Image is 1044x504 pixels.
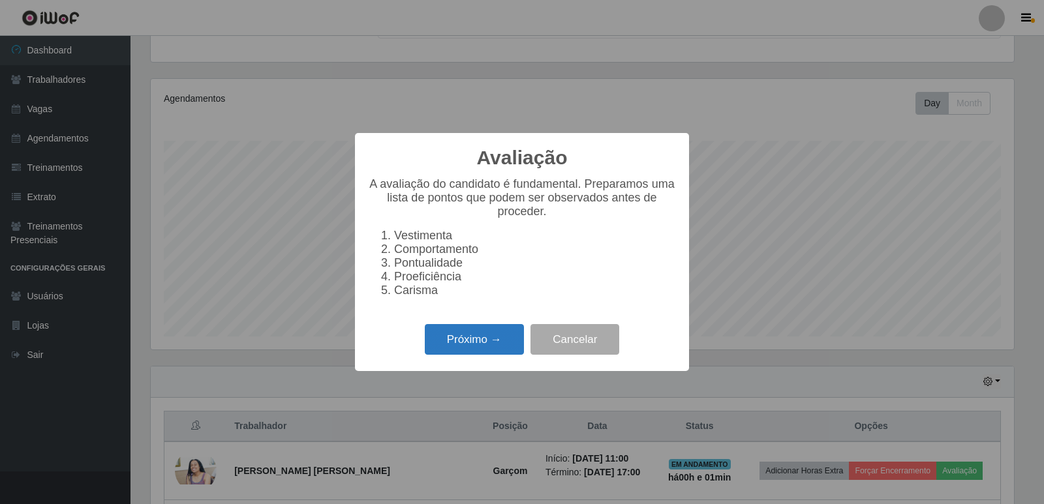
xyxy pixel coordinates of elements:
[530,324,619,355] button: Cancelar
[394,243,676,256] li: Comportamento
[394,284,676,297] li: Carisma
[425,324,524,355] button: Próximo →
[394,229,676,243] li: Vestimenta
[394,270,676,284] li: Proeficiência
[477,146,568,170] h2: Avaliação
[368,177,676,218] p: A avaliação do candidato é fundamental. Preparamos uma lista de pontos que podem ser observados a...
[394,256,676,270] li: Pontualidade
